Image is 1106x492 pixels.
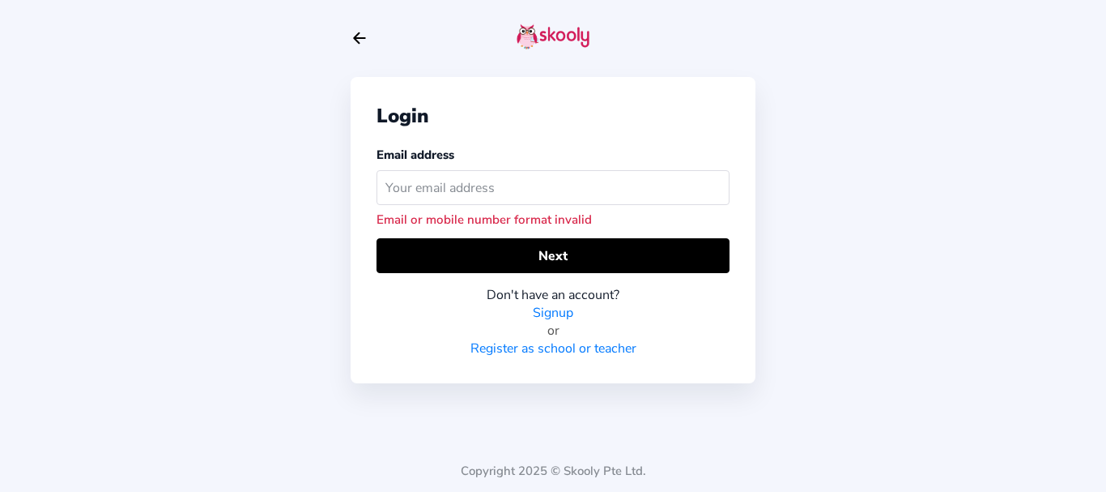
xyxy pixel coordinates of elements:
a: Signup [533,304,573,322]
div: Login [376,103,730,129]
button: Next [376,238,730,273]
div: Don't have an account? [376,286,730,304]
input: Your email address [376,170,730,205]
label: Email address [376,147,454,163]
div: or [376,322,730,340]
a: Register as school or teacher [470,340,636,357]
div: Email or mobile number format invalid [376,212,730,228]
button: arrow back outline [351,29,368,47]
img: skooly-logo.png [517,24,589,49]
